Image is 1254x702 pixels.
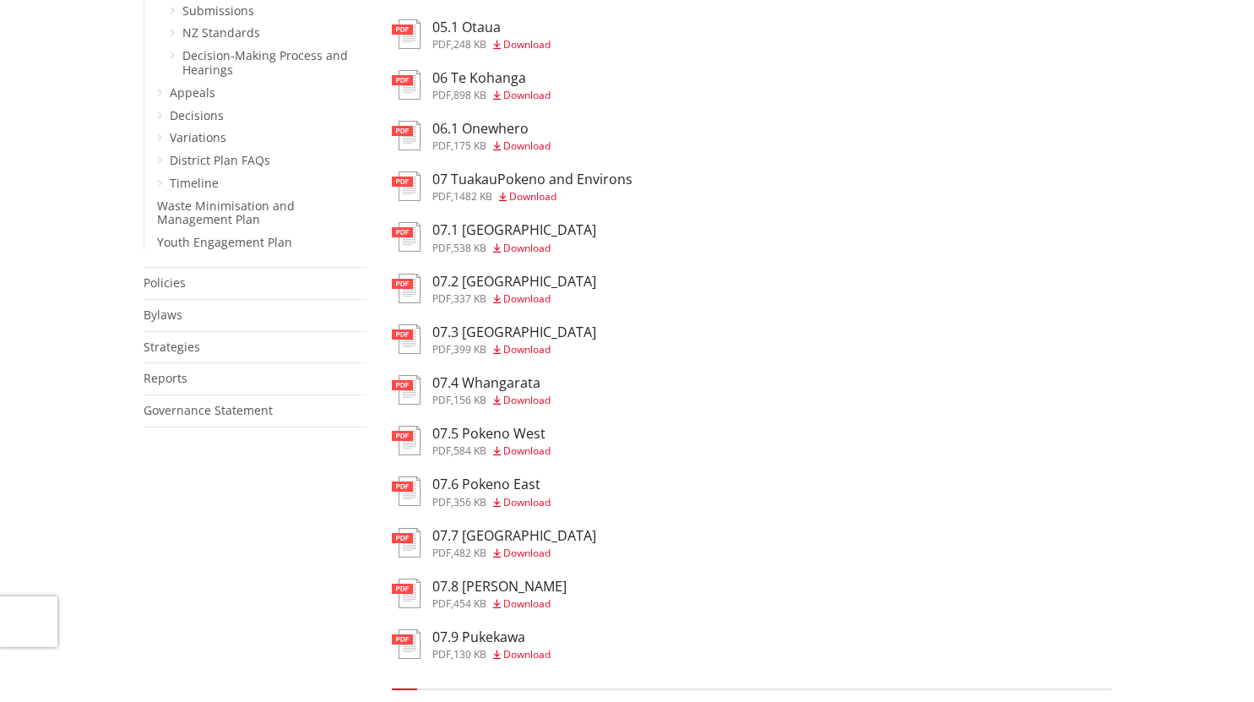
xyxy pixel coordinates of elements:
h3: 07 TuakauPokeno and Environs [432,171,632,188]
span: pdf [432,393,451,407]
span: 337 KB [453,291,486,306]
div: , [432,446,551,456]
span: Download [503,546,551,560]
span: Download [503,647,551,661]
a: Decision-Making Process and Hearings [182,47,348,78]
img: document-pdf.svg [392,19,421,49]
span: Download [503,88,551,102]
div: , [432,243,596,253]
div: , [432,395,551,405]
iframe: Messenger Launcher [1176,631,1237,692]
span: 399 KB [453,342,486,356]
a: NZ Standards [182,24,260,41]
span: 175 KB [453,139,486,153]
a: 07.6 Pokeno East pdf,356 KB Download [392,476,551,507]
span: Download [503,139,551,153]
a: Submissions [182,3,254,19]
a: 07 TuakauPokeno and Environs pdf,1482 KB Download [392,171,632,202]
img: document-pdf.svg [392,476,421,506]
a: Waste Minimisation and Management Plan [157,198,295,228]
span: Download [509,189,556,204]
a: Decisions [170,107,224,123]
h3: 07.5 Pokeno West [432,426,551,442]
a: Variations [170,129,226,145]
a: 07.8 [PERSON_NAME] pdf,454 KB Download [392,579,567,609]
a: Appeals [170,84,215,101]
span: Download [503,241,551,255]
h3: 07.9 Pukekawa [432,629,551,645]
a: 07.4 Whangarata pdf,156 KB Download [392,375,551,405]
img: document-pdf.svg [392,629,421,659]
a: 07.9 Pukekawa pdf,130 KB Download [392,629,551,660]
span: pdf [432,546,451,560]
span: pdf [432,88,451,102]
span: 482 KB [453,546,486,560]
h3: 07.6 Pokeno East [432,476,551,492]
a: 07.7 [GEOGRAPHIC_DATA] pdf,482 KB Download [392,528,596,558]
span: 1482 KB [453,189,492,204]
span: 356 KB [453,495,486,509]
a: Bylaws [144,307,182,323]
div: , [432,548,596,558]
span: pdf [432,342,451,356]
span: Download [503,495,551,509]
div: , [432,650,551,660]
a: 06 Te Kohanga pdf,898 KB Download [392,70,551,101]
img: document-pdf.svg [392,426,421,455]
h3: 07.2 [GEOGRAPHIC_DATA] [432,274,596,290]
span: pdf [432,241,451,255]
img: document-pdf.svg [392,222,421,252]
h3: 07.8 [PERSON_NAME] [432,579,567,595]
span: 454 KB [453,596,486,611]
span: 584 KB [453,444,486,458]
h3: 07.4 Whangarata [432,375,551,391]
span: Download [503,393,551,407]
div: , [432,192,632,202]
span: pdf [432,37,451,52]
span: 898 KB [453,88,486,102]
span: pdf [432,291,451,306]
a: Policies [144,275,186,291]
div: , [432,498,551,508]
img: document-pdf.svg [392,70,421,100]
img: document-pdf.svg [392,528,421,558]
div: , [432,345,596,355]
a: Reports [144,370,187,386]
span: pdf [432,596,451,611]
h3: 07.1 [GEOGRAPHIC_DATA] [432,222,596,238]
div: , [432,141,551,151]
span: Download [503,342,551,356]
span: 248 KB [453,37,486,52]
span: Download [503,291,551,306]
a: 05.1 Otaua pdf,248 KB Download [392,19,551,50]
a: Governance Statement [144,402,273,418]
h3: 05.1 Otaua [432,19,551,35]
a: Timeline [170,175,219,191]
h3: 07.7 [GEOGRAPHIC_DATA] [432,528,596,544]
img: document-pdf.svg [392,324,421,354]
h3: 07.3 [GEOGRAPHIC_DATA] [432,324,596,340]
a: 07.2 [GEOGRAPHIC_DATA] pdf,337 KB Download [392,274,596,304]
span: pdf [432,647,451,661]
a: 07.5 Pokeno West pdf,584 KB Download [392,426,551,456]
div: , [432,40,551,50]
span: Download [503,596,551,611]
div: , [432,90,551,101]
span: pdf [432,495,451,509]
span: Download [503,37,551,52]
a: 06.1 Onewhero pdf,175 KB Download [392,121,551,151]
img: document-pdf.svg [392,121,421,150]
a: 07.1 [GEOGRAPHIC_DATA] pdf,538 KB Download [392,222,596,253]
h3: 06 Te Kohanga [432,70,551,86]
a: Youth Engagement Plan [157,234,292,250]
span: 538 KB [453,241,486,255]
span: 156 KB [453,393,486,407]
h3: 06.1 Onewhero [432,121,551,137]
div: , [432,294,596,304]
img: document-pdf.svg [392,274,421,303]
span: pdf [432,139,451,153]
div: , [432,599,567,609]
span: 130 KB [453,647,486,661]
a: 07.3 [GEOGRAPHIC_DATA] pdf,399 KB Download [392,324,596,355]
span: Download [503,444,551,458]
